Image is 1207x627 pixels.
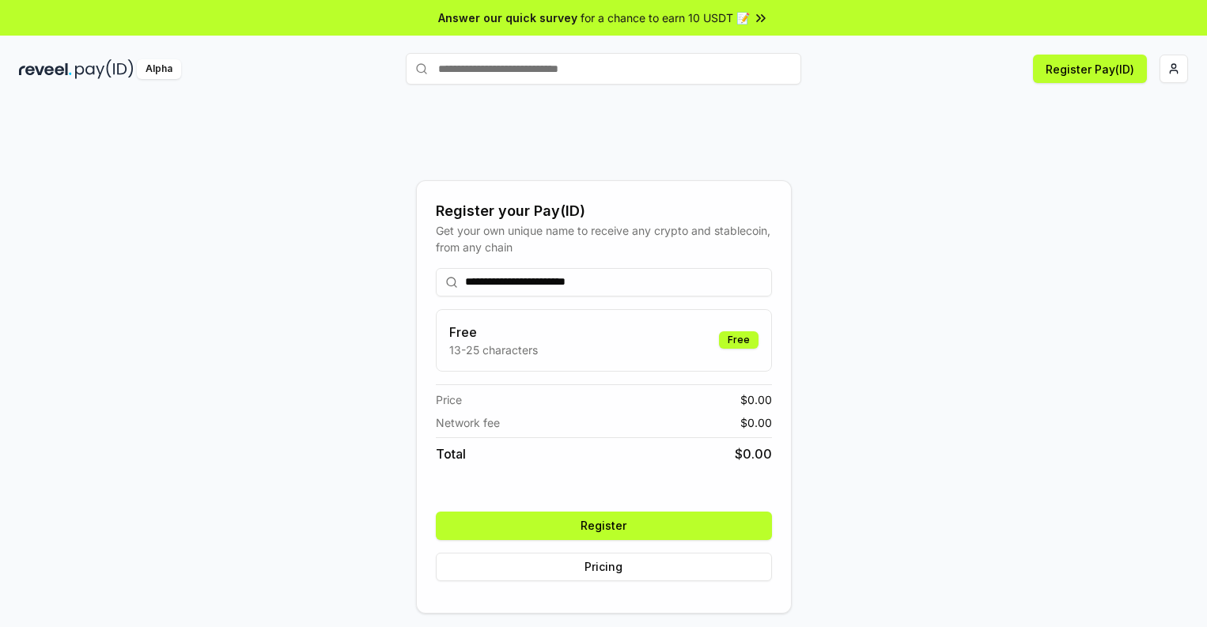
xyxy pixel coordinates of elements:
[449,323,538,342] h3: Free
[436,444,466,463] span: Total
[436,553,772,581] button: Pricing
[1033,55,1147,83] button: Register Pay(ID)
[436,414,500,431] span: Network fee
[19,59,72,79] img: reveel_dark
[735,444,772,463] span: $ 0.00
[581,9,750,26] span: for a chance to earn 10 USDT 📝
[436,200,772,222] div: Register your Pay(ID)
[438,9,577,26] span: Answer our quick survey
[449,342,538,358] p: 13-25 characters
[436,391,462,408] span: Price
[436,222,772,255] div: Get your own unique name to receive any crypto and stablecoin, from any chain
[740,414,772,431] span: $ 0.00
[436,512,772,540] button: Register
[740,391,772,408] span: $ 0.00
[719,331,759,349] div: Free
[75,59,134,79] img: pay_id
[137,59,181,79] div: Alpha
